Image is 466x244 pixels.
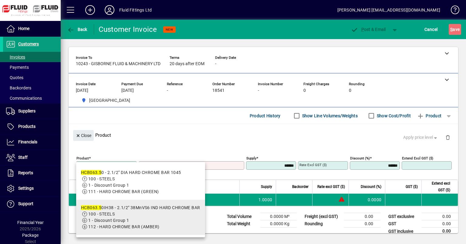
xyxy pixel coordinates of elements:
a: Reports [3,165,61,181]
button: Profile [100,5,119,15]
span: [DATE] [76,88,88,93]
td: 0.0000 M³ [260,213,297,220]
label: Show Line Volumes/Weights [301,113,358,119]
a: Financials [3,135,61,150]
span: Apply price level [403,134,438,141]
span: Communications [6,96,42,101]
span: 18541 [212,88,225,93]
span: Customers [18,42,39,46]
span: Extend excl GST ($) [425,180,450,193]
span: Payments [6,65,29,70]
span: P [361,27,364,32]
label: Show Cost/Profit [376,113,411,119]
em: HCB063.5 [81,205,102,210]
span: 20 days after EOM [170,62,204,66]
span: - [215,62,216,66]
span: Settings [18,186,34,191]
mat-label: Discount (%) [350,156,370,160]
span: AUCKLAND [79,97,133,104]
mat-label: Extend excl GST ($) [402,156,433,160]
span: Discount (%) [361,183,381,190]
span: Backorder [292,183,309,190]
a: Products [3,119,61,134]
div: 0 - 2.1/2" DIA HARD CHROME BAR 1045 [81,169,181,176]
span: ave [450,25,460,34]
div: Customer Invoice [99,25,157,34]
span: - [258,88,259,93]
td: 0.00 [344,213,380,220]
span: Products [18,124,35,129]
a: Support [3,196,61,212]
span: NEW [166,28,173,32]
span: Financial Year [17,220,44,225]
span: Financials [18,139,37,144]
span: Invoices [6,55,25,59]
td: 0.0000 Kg [260,220,297,228]
span: 1 - Discount Group 1 [88,183,129,188]
mat-option: HCB063.50IH38 - 2.1/2" 38MnVS6 IND HARD CHROME BAR [76,200,205,235]
span: 0 [303,88,306,93]
app-page-header-button: Close [72,132,95,138]
span: Cancel [424,25,438,34]
td: Total Weight [224,220,260,228]
app-page-header-button: Delete [441,135,455,140]
button: Save [449,24,461,35]
td: 0.00 [422,220,458,228]
span: Package [22,233,39,238]
button: Cancel [423,24,439,35]
span: Quotes [6,75,23,80]
mat-label: Supply [246,156,256,160]
a: Staff [3,150,61,165]
a: Settings [3,181,61,196]
a: Quotes [3,72,61,83]
span: 111 - HARD CHROME BAR (GREEN) [88,189,159,194]
button: Post & Email [348,24,389,35]
span: Back [67,27,87,32]
span: 1 - Discount Group 1 [88,218,129,223]
td: 0.00 [344,220,380,228]
span: Close [76,131,91,141]
span: Supply [261,183,272,190]
mat-label: Rate excl GST ($) [299,163,327,167]
span: Reports [18,170,33,175]
button: Back [66,24,89,35]
button: Close [73,130,94,141]
span: S [450,27,453,32]
span: Staff [18,155,28,160]
div: 0IH38 - 2.1/2" 38MnVS6 IND HARD CHROME BAR [81,205,200,211]
td: GST inclusive [385,228,422,235]
a: Knowledge Base [446,1,458,21]
button: Delete [441,130,455,145]
em: HCB063.5 [81,170,102,175]
span: 1.0000 [258,197,272,203]
td: 0.0000 [349,194,385,206]
app-page-header-button: Back [61,24,94,35]
mat-label: Product [76,156,89,160]
a: Payments [3,62,61,72]
td: GST exclusive [385,213,422,220]
span: Suppliers [18,109,35,113]
span: ost & Email [351,27,386,32]
div: Product [69,124,458,146]
td: GST [385,220,422,228]
span: 10243 - GISBORNE FLUID & MACHINERY LTD [76,62,160,66]
button: Apply price level [401,132,441,143]
span: Backorders [6,85,31,90]
mat-option: HCB063.50 - 2.1/2" DIA HARD CHROME BAR 1045 [76,165,205,200]
span: - [167,88,168,93]
span: GST ($) [406,183,418,190]
span: [DATE] [121,88,134,93]
td: 0.00 [422,213,458,220]
a: Invoices [3,52,61,62]
span: Product History [250,111,281,121]
td: 0.00 [422,228,458,235]
span: 112 - HARD CHROME BAR (AMBER) [88,224,160,229]
button: Product History [247,110,283,121]
button: Add [80,5,100,15]
a: Suppliers [3,104,61,119]
div: [PERSON_NAME] [EMAIL_ADDRESS][DOMAIN_NAME] [337,5,440,15]
td: Freight (excl GST) [302,213,344,220]
td: Total Volume [224,213,260,220]
span: 100 - STEELS [88,212,115,216]
span: 0 [349,88,351,93]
